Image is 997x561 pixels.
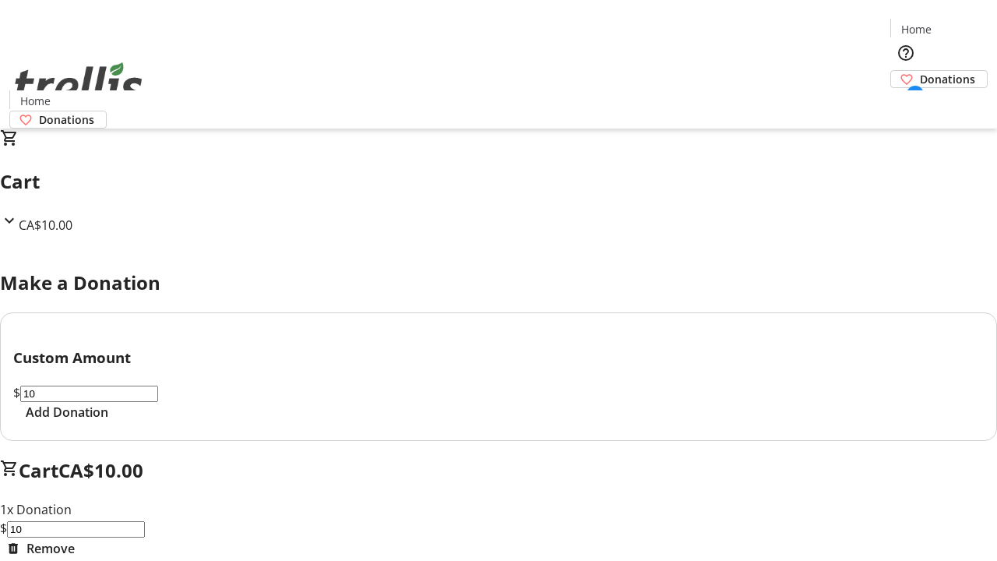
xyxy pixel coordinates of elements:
button: Help [890,37,921,69]
button: Cart [890,88,921,119]
span: CA$10.00 [58,457,143,483]
span: $ [13,384,20,401]
span: Donations [920,71,975,87]
span: Donations [39,111,94,128]
input: Donation Amount [20,386,158,402]
img: Orient E2E Organization SdwJoS00mz's Logo [9,45,148,123]
span: Home [20,93,51,109]
span: CA$10.00 [19,217,72,234]
span: Add Donation [26,403,108,422]
a: Donations [9,111,107,129]
input: Donation Amount [7,521,145,538]
span: Remove [26,539,75,558]
a: Home [10,93,60,109]
span: Home [901,21,932,37]
a: Home [891,21,941,37]
h3: Custom Amount [13,347,984,369]
a: Donations [890,70,988,88]
button: Add Donation [13,403,121,422]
